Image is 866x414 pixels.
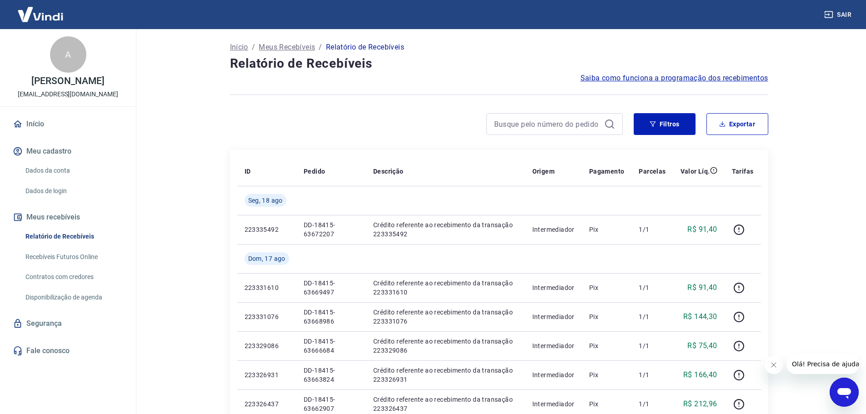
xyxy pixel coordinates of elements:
[373,366,518,384] p: Crédito referente ao recebimento da transação 223326931
[22,227,125,246] a: Relatório de Recebíveis
[22,161,125,180] a: Dados da conta
[248,254,285,263] span: Dom, 17 ago
[248,196,283,205] span: Seg, 18 ago
[18,90,118,99] p: [EMAIL_ADDRESS][DOMAIN_NAME]
[11,314,125,334] a: Segurança
[683,369,717,380] p: R$ 166,40
[373,279,518,297] p: Crédito referente ao recebimento da transação 223331610
[589,370,625,379] p: Pix
[245,225,289,234] p: 223335492
[681,167,710,176] p: Valor Líq.
[589,312,625,321] p: Pix
[581,73,768,84] a: Saiba como funciona a programação dos recebimentos
[639,225,666,234] p: 1/1
[11,141,125,161] button: Meu cadastro
[373,337,518,355] p: Crédito referente ao recebimento da transação 223329086
[252,42,255,53] p: /
[304,279,359,297] p: DD-18415-63669497
[639,312,666,321] p: 1/1
[5,6,76,14] span: Olá! Precisa de ajuda?
[373,220,518,239] p: Crédito referente ao recebimento da transação 223335492
[532,341,575,350] p: Intermediador
[245,312,289,321] p: 223331076
[589,167,625,176] p: Pagamento
[589,399,625,409] p: Pix
[230,42,248,53] a: Início
[639,370,666,379] p: 1/1
[245,370,289,379] p: 223326931
[22,182,125,200] a: Dados de login
[11,207,125,227] button: Meus recebíveis
[639,283,666,292] p: 1/1
[31,76,104,86] p: [PERSON_NAME]
[706,113,768,135] button: Exportar
[304,337,359,355] p: DD-18415-63666684
[304,220,359,239] p: DD-18415-63672207
[304,308,359,326] p: DD-18415-63668986
[11,114,125,134] a: Início
[532,370,575,379] p: Intermediador
[532,167,555,176] p: Origem
[532,312,575,321] p: Intermediador
[589,341,625,350] p: Pix
[683,311,717,322] p: R$ 144,30
[373,395,518,413] p: Crédito referente ao recebimento da transação 223326437
[639,399,666,409] p: 1/1
[304,395,359,413] p: DD-18415-63662907
[639,167,666,176] p: Parcelas
[765,356,783,374] iframe: Fechar mensagem
[634,113,696,135] button: Filtros
[830,378,859,407] iframe: Botão para abrir a janela de mensagens
[822,6,855,23] button: Sair
[245,341,289,350] p: 223329086
[532,399,575,409] p: Intermediador
[326,42,404,53] p: Relatório de Recebíveis
[245,399,289,409] p: 223326437
[687,224,717,235] p: R$ 91,40
[494,117,601,131] input: Busque pelo número do pedido
[532,225,575,234] p: Intermediador
[11,0,70,28] img: Vindi
[532,283,575,292] p: Intermediador
[683,399,717,409] p: R$ 212,96
[22,248,125,266] a: Recebíveis Futuros Online
[245,283,289,292] p: 223331610
[245,167,251,176] p: ID
[732,167,754,176] p: Tarifas
[373,167,404,176] p: Descrição
[589,283,625,292] p: Pix
[589,225,625,234] p: Pix
[373,308,518,326] p: Crédito referente ao recebimento da transação 223331076
[687,340,717,351] p: R$ 75,40
[11,341,125,361] a: Fale conosco
[786,354,859,374] iframe: Mensagem da empresa
[259,42,315,53] a: Meus Recebíveis
[50,36,86,73] div: A
[639,341,666,350] p: 1/1
[687,282,717,293] p: R$ 91,40
[230,55,768,73] h4: Relatório de Recebíveis
[304,366,359,384] p: DD-18415-63663824
[319,42,322,53] p: /
[304,167,325,176] p: Pedido
[22,268,125,286] a: Contratos com credores
[22,288,125,307] a: Disponibilização de agenda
